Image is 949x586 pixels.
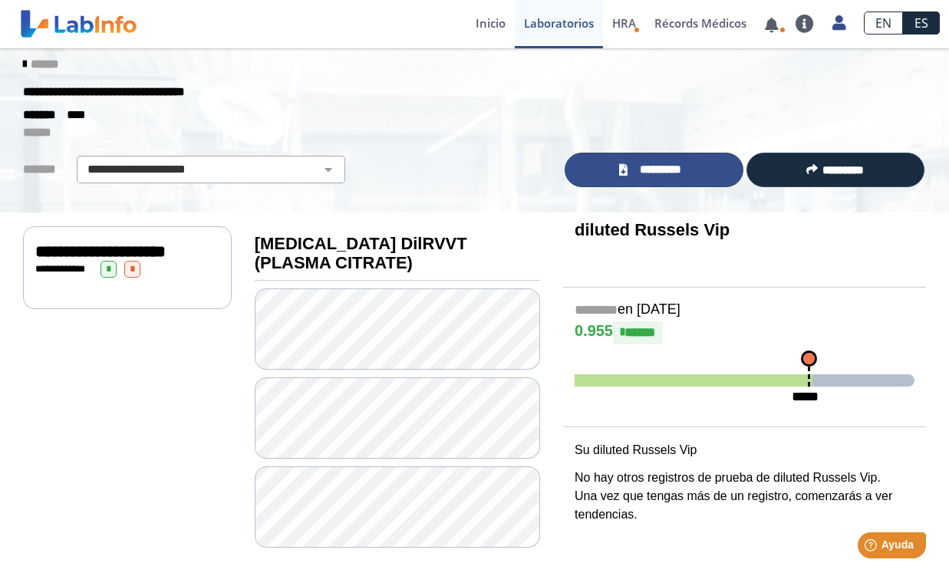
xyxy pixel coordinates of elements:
[612,15,636,31] span: HRA
[864,12,903,35] a: EN
[812,526,932,569] iframe: Help widget launcher
[255,234,467,272] b: [MEDICAL_DATA] DilRVVT (PLASMA CITRATE)
[575,321,914,344] h4: 0.955
[575,220,730,239] b: diluted Russels Vip
[575,469,914,524] p: No hay otros registros de prueba de diluted Russels Vip. Una vez que tengas más de un registro, c...
[903,12,940,35] a: ES
[575,441,914,459] p: Su diluted Russels Vip
[575,301,914,319] h5: en [DATE]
